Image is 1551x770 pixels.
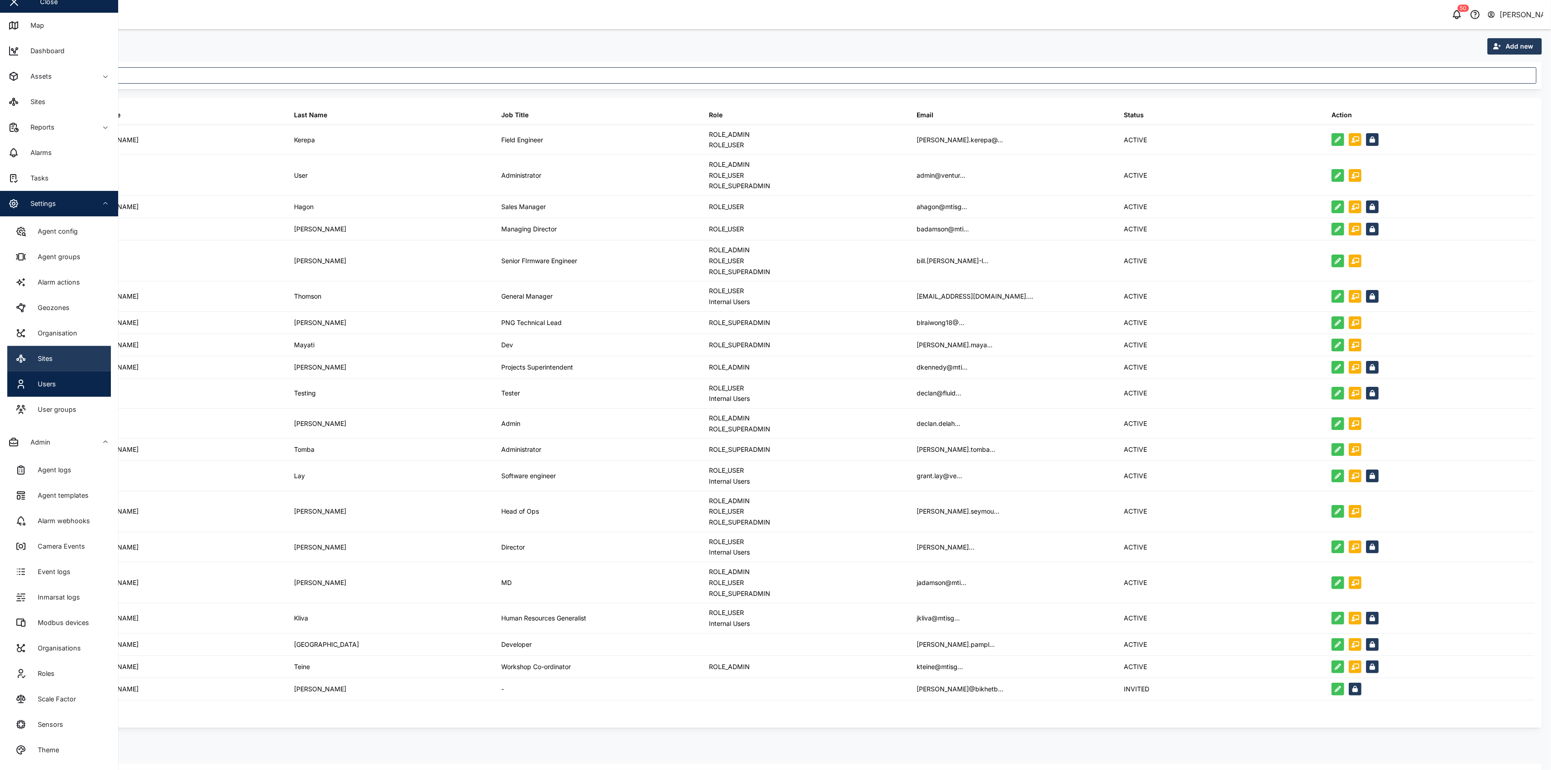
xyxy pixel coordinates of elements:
div: ACTIVE [1124,340,1147,350]
div: MD [501,578,512,588]
div: ROLE_USER [709,140,750,150]
div: [PERSON_NAME] [294,362,346,372]
div: PNG Technical Lead [501,318,562,328]
div: Alarms [24,148,52,158]
a: Modbus devices [7,610,111,635]
div: Scale Factor [31,694,76,704]
div: declan@fluid... [917,388,961,398]
div: Sites [24,97,45,107]
div: ROLE_USER [709,170,770,180]
div: Users [31,379,56,389]
div: admin@ventur... [917,170,965,180]
div: User [294,170,308,180]
div: ROLE_USER [709,537,750,547]
div: [PERSON_NAME]@bikhetb... [917,684,1003,694]
div: ROLE_ADMIN [709,160,770,170]
a: Organisations [7,635,111,661]
div: [PERSON_NAME] [294,684,346,694]
div: ACTIVE [1124,388,1147,398]
div: Tasks [24,173,49,183]
div: ROLE_USER [709,608,750,618]
div: [PERSON_NAME].kerepa@... [917,135,1003,145]
div: Sites [31,354,53,364]
div: [PERSON_NAME] [294,224,346,234]
div: ROLE_USER [709,224,744,234]
div: ACTIVE [1124,662,1147,672]
a: Event logs [7,559,111,585]
div: ACTIVE [1124,170,1147,180]
div: Teine [294,662,310,672]
div: [PERSON_NAME] [294,419,346,429]
a: Inmarsat logs [7,585,111,610]
div: Kerepa [294,135,315,145]
div: ACTIVE [1124,291,1147,301]
div: ROLE_SUPERADMIN [709,517,770,527]
div: Roles [31,669,55,679]
div: kteine@mtisg... [917,662,963,672]
div: [PERSON_NAME].tomba... [917,445,995,455]
div: Admin [24,437,50,447]
div: ROLE_ADMIN [709,662,750,672]
div: ACTIVE [1124,445,1147,455]
div: Human Resources Generalist [501,613,586,623]
div: Modbus devices [31,618,89,628]
div: ROLE_ADMIN [709,413,770,423]
div: [PERSON_NAME] [294,578,346,588]
a: Agent groups [7,244,111,270]
div: Organisations [31,643,81,653]
div: Administrator [501,445,541,455]
div: [PERSON_NAME] [294,256,346,266]
div: Internal Users [709,619,750,629]
div: [EMAIL_ADDRESS][DOMAIN_NAME].... [917,291,1033,301]
div: Alarm webhooks [31,516,90,526]
div: Agent groups [31,252,80,262]
div: Inmarsat logs [31,592,80,602]
div: General Manager [501,291,553,301]
div: Developer [501,640,532,650]
div: jkliva@mtisg... [917,613,960,623]
div: Workshop Co-ordinator [501,662,571,672]
div: Head of Ops [501,506,539,516]
a: Alarm actions [7,270,111,295]
div: jadamson@mti... [917,578,966,588]
div: ACTIVE [1124,506,1147,516]
h2: Roles [38,739,1542,755]
div: ahagon@mtisg... [917,202,967,212]
div: Kliva [294,613,308,623]
div: Administrator [501,170,541,180]
div: [PERSON_NAME].maya... [917,340,992,350]
div: [PERSON_NAME] [294,318,346,328]
div: Dev [501,340,513,350]
div: Thomson [294,291,321,301]
div: Settings [24,199,56,209]
div: Email [917,110,933,120]
div: Job Title [501,110,529,120]
div: ROLE_ADMIN [709,245,770,255]
div: Camera Events [31,541,85,551]
div: Geozones [31,303,70,313]
a: Roles [7,661,111,686]
div: ROLE_SUPERADMIN [709,340,770,350]
a: Sensors [7,712,111,737]
div: ROLE_USER [709,506,770,516]
div: ROLE_SUPERADMIN [709,181,770,191]
button: Add new [1487,38,1542,55]
div: ROLE_SUPERADMIN [709,589,770,599]
div: Director [501,542,525,552]
div: Alarm actions [31,277,80,287]
div: Internal Users [709,297,750,307]
div: ROLE_ADMIN [709,130,750,140]
span: Add new [1506,39,1533,54]
div: Lay [294,471,305,481]
div: ROLE_ADMIN [709,567,770,577]
div: ACTIVE [1124,578,1147,588]
div: bill.[PERSON_NAME]-l... [917,256,988,266]
div: ACTIVE [1124,202,1147,212]
a: Geozones [7,295,111,320]
div: ROLE_USER [709,465,750,475]
div: [PERSON_NAME] [294,542,346,552]
div: Reports [24,122,55,132]
div: Status [1124,110,1144,120]
a: Agent templates [7,483,111,508]
div: declan.delah... [917,419,960,429]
